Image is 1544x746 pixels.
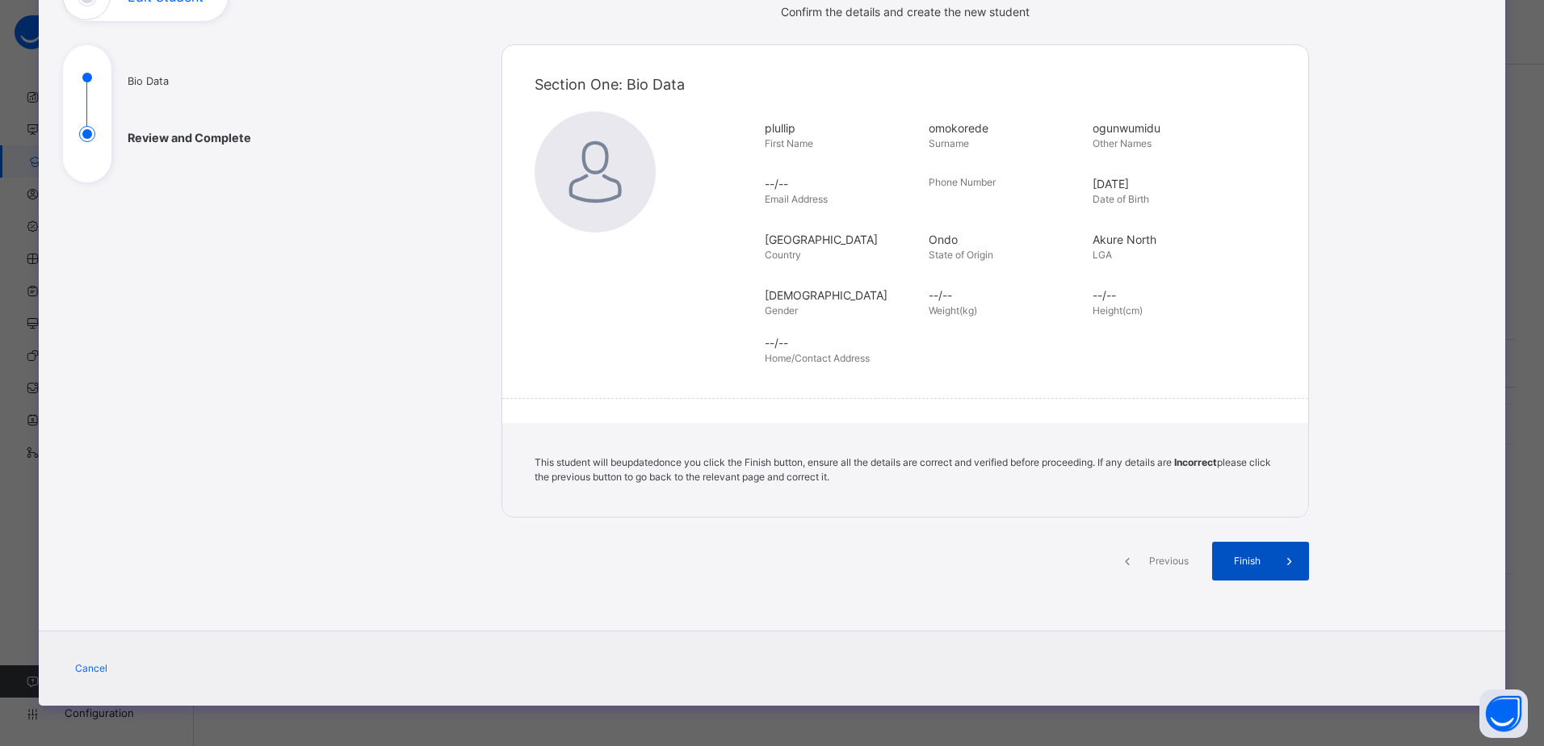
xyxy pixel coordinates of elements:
[929,176,996,188] span: Phone Number
[765,231,921,248] span: [GEOGRAPHIC_DATA]
[1093,137,1152,149] span: Other Names
[929,304,977,316] span: Weight(kg)
[1093,249,1112,261] span: LGA
[1147,554,1191,568] span: Previous
[535,456,1271,483] span: This student will be updated once you click the Finish button, ensure all the details are correct...
[1093,175,1248,192] span: [DATE]
[765,137,813,149] span: First Name
[929,287,1085,304] span: --/--
[765,334,1284,351] span: --/--
[929,119,1085,136] span: omokorede
[1093,231,1248,248] span: Akure North
[1093,193,1149,205] span: Date of Birth
[781,5,1030,19] span: Confirm the details and create the new student
[929,249,993,261] span: State of Origin
[1093,287,1248,304] span: --/--
[1224,554,1270,568] span: Finish
[1093,119,1248,136] span: ogunwumidu
[1174,456,1217,468] b: Incorrect
[765,287,921,304] span: [DEMOGRAPHIC_DATA]
[75,661,107,676] span: Cancel
[929,231,1085,248] span: Ondo
[929,137,969,149] span: Surname
[765,304,798,316] span: Gender
[765,175,921,192] span: --/--
[535,111,656,233] img: default.svg
[1479,689,1528,738] button: Open asap
[535,76,685,93] span: Section One: Bio Data
[1093,304,1143,316] span: Height(cm)
[765,193,828,205] span: Email Address
[765,352,870,364] span: Home/Contact Address
[765,249,801,261] span: Country
[765,119,921,136] span: plullip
